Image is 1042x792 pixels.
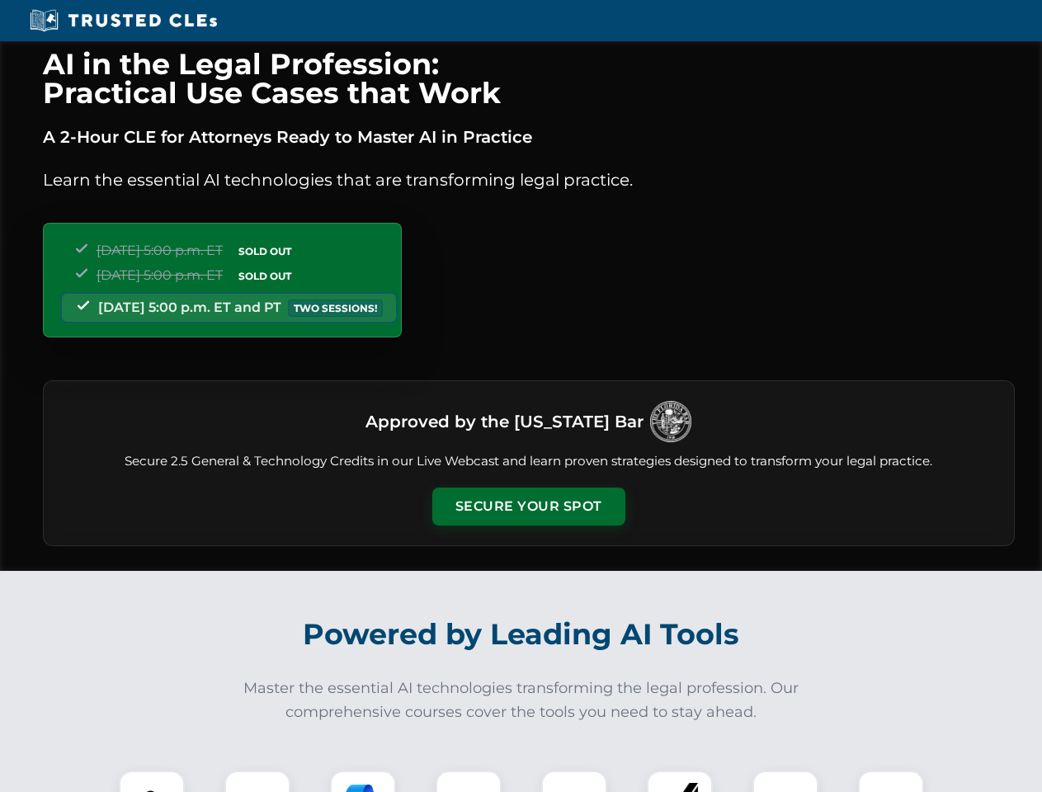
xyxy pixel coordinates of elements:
img: Trusted CLEs [25,8,222,33]
h1: AI in the Legal Profession: Practical Use Cases that Work [43,49,1015,107]
span: [DATE] 5:00 p.m. ET [97,267,223,283]
h2: Powered by Leading AI Tools [64,606,978,663]
p: Learn the essential AI technologies that are transforming legal practice. [43,167,1015,193]
span: SOLD OUT [233,267,297,285]
span: SOLD OUT [233,243,297,260]
span: [DATE] 5:00 p.m. ET [97,243,223,258]
p: Master the essential AI technologies transforming the legal profession. Our comprehensive courses... [233,676,810,724]
p: Secure 2.5 General & Technology Credits in our Live Webcast and learn proven strategies designed ... [64,452,994,471]
p: A 2-Hour CLE for Attorneys Ready to Master AI in Practice [43,124,1015,150]
button: Secure Your Spot [432,488,625,526]
h3: Approved by the [US_STATE] Bar [365,407,644,436]
img: Logo [650,401,691,442]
